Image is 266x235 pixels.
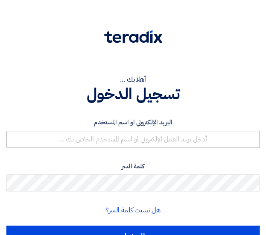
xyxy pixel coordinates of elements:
[105,205,160,215] a: هل نسيت كلمة السر؟
[6,85,260,103] h1: تسجيل الدخول
[6,117,260,127] label: البريد الإلكتروني او اسم المستخدم
[6,74,260,85] div: أهلا بك ...
[6,162,260,171] label: كلمة السر
[6,131,260,148] input: أدخل بريد العمل الإلكتروني او اسم المستخدم الخاص بك ...
[104,30,162,43] img: Teradix logo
